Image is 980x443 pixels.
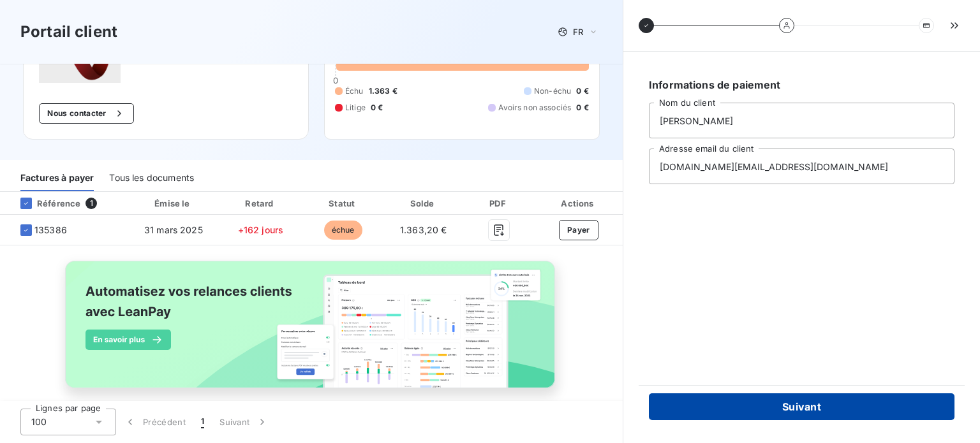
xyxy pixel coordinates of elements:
[39,103,133,124] button: Nous contacter
[534,85,571,97] span: Non-échu
[649,393,954,420] button: Suivant
[333,75,338,85] span: 0
[559,220,598,240] button: Payer
[345,102,366,113] span: Litige
[371,102,383,113] span: 0 €
[576,85,588,97] span: 0 €
[10,198,80,209] div: Référence
[466,197,532,210] div: PDF
[193,409,212,435] button: 1
[537,197,620,210] div: Actions
[212,409,276,435] button: Suivant
[238,224,284,235] span: +162 jours
[305,197,382,210] div: Statut
[20,164,94,191] div: Factures à payer
[369,85,397,97] span: 1.363 €
[576,102,588,113] span: 0 €
[649,77,954,92] h6: Informations de paiement
[34,224,67,236] span: 135386
[221,197,300,210] div: Retard
[649,103,954,138] input: placeholder
[85,198,97,209] span: 1
[573,27,583,37] span: FR
[144,224,203,235] span: 31 mars 2025
[109,164,194,191] div: Tous les documents
[345,85,364,97] span: Échu
[54,253,569,410] img: banner
[324,221,362,240] span: échue
[131,197,216,210] div: Émise le
[649,149,954,184] input: placeholder
[31,416,47,428] span: 100
[400,224,447,235] span: 1.363,20 €
[201,416,204,428] span: 1
[387,197,461,210] div: Solde
[20,20,117,43] h3: Portail client
[498,102,571,113] span: Avoirs non associés
[116,409,193,435] button: Précédent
